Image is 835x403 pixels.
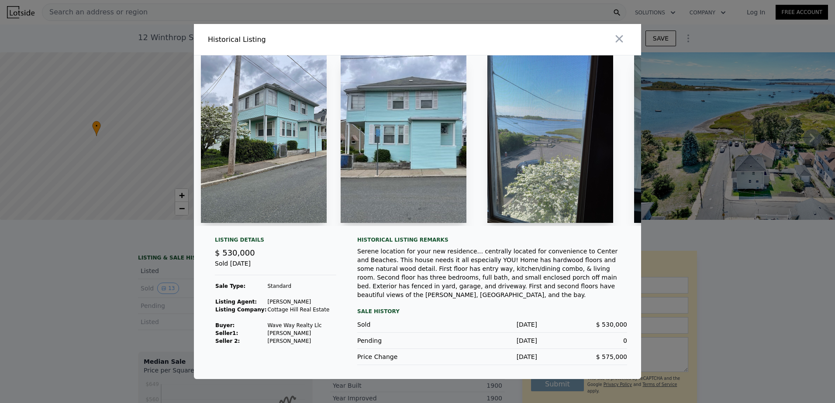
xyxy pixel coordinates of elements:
span: $ 530,000 [596,321,627,328]
td: Standard [267,282,330,290]
img: Property Img [634,55,760,223]
div: [DATE] [447,336,537,345]
td: Wave Way Realty Llc [267,321,330,329]
div: Sold [DATE] [215,259,336,275]
strong: Sale Type: [215,283,245,289]
strong: Seller 2: [215,338,240,344]
td: [PERSON_NAME] [267,329,330,337]
span: $ 530,000 [215,248,255,257]
img: Property Img [341,55,466,223]
img: Property Img [201,55,327,223]
div: Sold [357,320,447,329]
div: 0 [537,336,627,345]
img: Property Img [487,55,613,223]
td: Cottage Hill Real Estate [267,306,330,314]
div: Sale History [357,306,627,317]
div: Historical Listing remarks [357,236,627,243]
td: [PERSON_NAME] [267,298,330,306]
strong: Seller 1 : [215,330,238,336]
div: Price Change [357,352,447,361]
div: Historical Listing [208,34,414,45]
strong: Listing Agent: [215,299,257,305]
strong: Buyer : [215,322,235,328]
span: $ 575,000 [596,353,627,360]
div: [DATE] [447,352,537,361]
div: [DATE] [447,320,537,329]
div: Pending [357,336,447,345]
td: [PERSON_NAME] [267,337,330,345]
strong: Listing Company: [215,307,266,313]
div: Listing Details [215,236,336,247]
div: Serene location for your new residence... centrally located for convenience to Center and Beaches... [357,247,627,299]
